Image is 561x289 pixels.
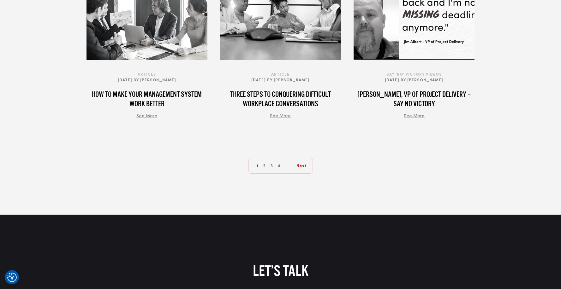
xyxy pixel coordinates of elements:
span: By [PERSON_NAME] [267,78,310,82]
h2: LET’S TALK [87,262,475,279]
h4: Three steps to conquering difficult workplace conversations [220,90,341,108]
h4: [PERSON_NAME], VP of Project Delivery – Say No Victory [354,90,474,108]
span: See More [270,114,291,118]
img: Revisit consent button [7,273,17,282]
a: Next [290,158,313,174]
span: By [PERSON_NAME] [401,78,443,82]
span: [DATE] [118,78,132,82]
button: Consent Preferences [7,273,17,282]
span: See More [404,114,425,118]
span: See More [136,114,157,118]
span: [DATE] [385,78,399,82]
span: By [PERSON_NAME] [134,78,176,82]
span: [DATE] [251,78,266,82]
h4: How to Make Your Management System Work Better [87,90,207,108]
span: Say 'No' Victory Videos [354,72,474,78]
span: Article [87,72,207,78]
nav: Posts pagination [87,145,475,174]
a: 2 [261,158,267,174]
span: 1 [255,158,260,174]
span: Article [220,72,341,78]
a: 3 [269,158,274,174]
a: 4 [276,158,282,174]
